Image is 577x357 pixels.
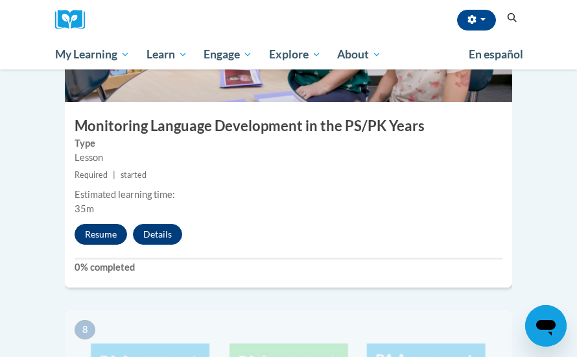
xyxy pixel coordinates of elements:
[460,41,532,68] a: En español
[75,170,108,180] span: Required
[55,47,130,62] span: My Learning
[457,10,496,31] button: Account Settings
[195,40,261,69] a: Engage
[133,224,182,245] button: Details
[138,40,196,69] a: Learn
[147,47,187,62] span: Learn
[337,47,381,62] span: About
[55,10,94,30] img: Logo brand
[113,170,115,180] span: |
[75,136,502,151] label: Type
[121,170,147,180] span: started
[269,47,321,62] span: Explore
[55,10,94,30] a: Cox Campus
[525,305,567,347] iframe: Button to launch messaging window
[204,47,252,62] span: Engage
[502,10,522,26] button: Search
[75,224,127,245] button: Resume
[261,40,329,69] a: Explore
[329,40,390,69] a: About
[65,116,512,136] h3: Monitoring Language Development in the PS/PK Years
[45,40,532,69] div: Main menu
[75,260,502,275] label: 0% completed
[75,151,502,165] div: Lesson
[75,203,94,214] span: 35m
[75,188,502,202] div: Estimated learning time:
[75,320,95,339] span: 8
[469,47,523,61] span: En español
[47,40,138,69] a: My Learning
